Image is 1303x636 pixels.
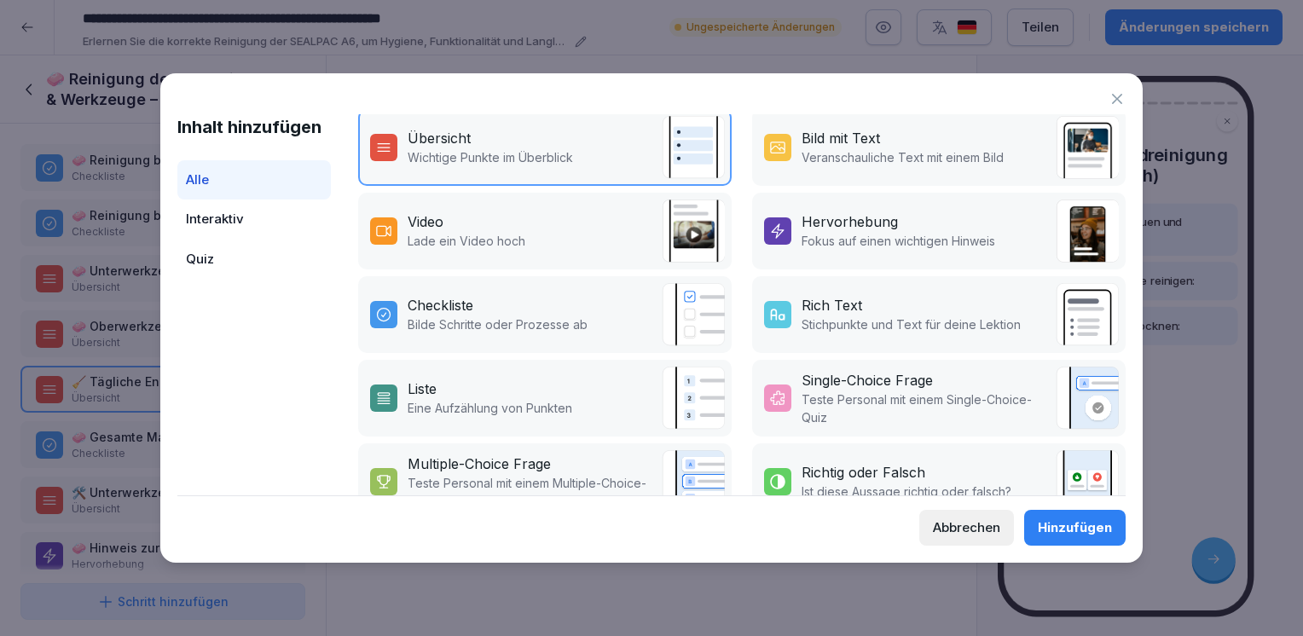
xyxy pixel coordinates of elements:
div: Checkliste [408,295,473,315]
p: Bilde Schritte oder Prozesse ab [408,315,588,333]
img: richtext.svg [1056,283,1119,346]
div: Hervorhebung [802,211,898,232]
button: Hinzufügen [1024,510,1126,546]
div: Hinzufügen [1038,518,1112,537]
img: callout.png [1056,199,1119,263]
p: Teste Personal mit einem Single-Choice-Quiz [802,390,1047,426]
p: Fokus auf einen wichtigen Hinweis [802,232,995,250]
div: Rich Text [802,295,862,315]
div: Interaktiv [177,199,331,240]
div: Multiple-Choice Frage [408,454,551,474]
p: Ist diese Aussage richtig oder falsch? [802,483,1011,500]
div: Alle [177,160,331,200]
div: Bild mit Text [802,128,880,148]
p: Teste Personal mit einem Multiple-Choice-Quiz [408,474,653,510]
div: Liste [408,379,437,399]
img: video.png [662,199,725,263]
img: single_choice_quiz.svg [1056,367,1119,430]
div: Abbrechen [933,518,1000,537]
div: Quiz [177,240,331,280]
div: Video [408,211,443,232]
button: Abbrechen [919,510,1014,546]
img: quiz.svg [662,450,725,513]
img: true_false.svg [1056,450,1119,513]
p: Lade ein Video hoch [408,232,525,250]
div: Übersicht [408,128,471,148]
img: overview.svg [662,116,725,179]
h1: Inhalt hinzufügen [177,114,331,140]
p: Stichpunkte und Text für deine Lektion [802,315,1021,333]
div: Richtig oder Falsch [802,462,925,483]
p: Eine Aufzählung von Punkten [408,399,572,417]
div: Single-Choice Frage [802,370,933,390]
img: list.svg [662,367,725,430]
p: Veranschauliche Text mit einem Bild [802,148,1004,166]
img: checklist.svg [662,283,725,346]
img: text_image.png [1056,116,1119,179]
p: Wichtige Punkte im Überblick [408,148,573,166]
